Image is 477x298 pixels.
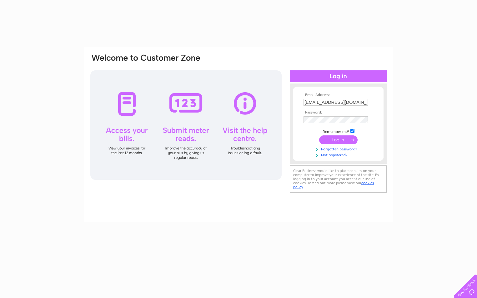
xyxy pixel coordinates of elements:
th: Password: [302,110,374,115]
div: Clear Business would like to place cookies on your computer to improve your experience of the sit... [290,165,387,193]
a: Not registered? [304,152,374,158]
td: Remember me? [302,128,374,134]
input: Submit [319,135,358,144]
th: Email Address: [302,93,374,97]
a: Forgotten password? [304,146,374,152]
a: cookies policy [293,181,374,189]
